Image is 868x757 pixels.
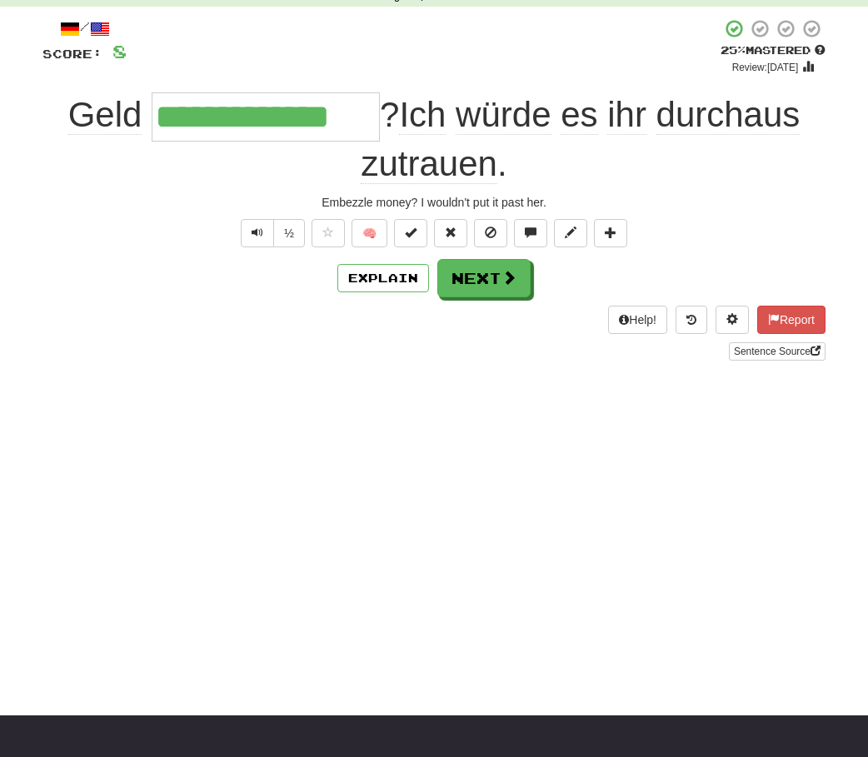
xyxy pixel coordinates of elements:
button: ½ [273,219,305,247]
button: Add to collection (alt+a) [594,219,627,247]
span: würde [456,95,551,135]
button: Round history (alt+y) [676,306,707,334]
span: Ich [399,95,446,135]
button: Ignore sentence (alt+i) [474,219,507,247]
button: Explain [337,264,429,292]
button: Next [437,259,531,297]
div: Mastered [721,43,826,58]
span: 8 [112,41,127,62]
span: ihr [607,95,646,135]
div: Embezzle money? I wouldn't put it past her. [42,194,826,211]
div: / [42,18,127,39]
div: Text-to-speech controls [237,219,305,247]
a: Sentence Source [729,342,826,361]
button: Report [757,306,826,334]
span: zutrauen [361,144,496,184]
span: Score: [42,47,102,61]
span: 25 % [721,43,746,57]
span: es [561,95,597,135]
span: ? . [361,95,800,184]
button: Help! [608,306,667,334]
button: Favorite sentence (alt+f) [312,219,345,247]
button: Play sentence audio (ctl+space) [241,219,274,247]
button: Discuss sentence (alt+u) [514,219,547,247]
small: Review: [DATE] [732,62,799,73]
button: Set this sentence to 100% Mastered (alt+m) [394,219,427,247]
button: 🧠 [352,219,387,247]
span: Geld [68,95,142,135]
button: Reset to 0% Mastered (alt+r) [434,219,467,247]
button: Edit sentence (alt+d) [554,219,587,247]
span: durchaus [656,95,801,135]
